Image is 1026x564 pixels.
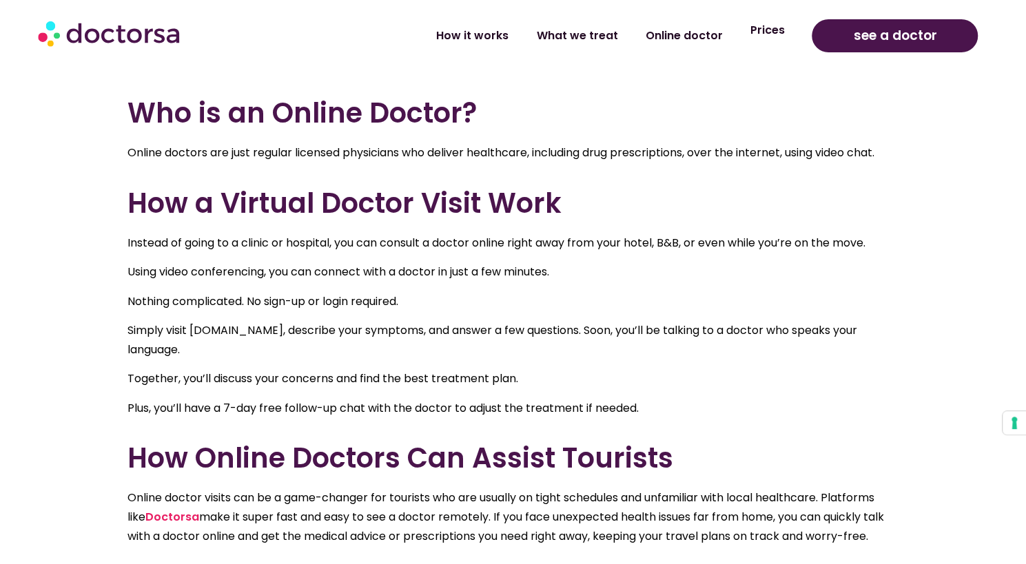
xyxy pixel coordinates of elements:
[127,96,899,129] h2: Who is an Online Doctor?
[853,25,936,47] span: see a doctor
[127,262,899,282] p: Using video conferencing, you can connect with a doctor in just a few minutes.
[127,399,899,418] p: Plus, you’ll have a 7-day free follow-up chat with the doctor to adjust the treatment if needed.
[127,441,899,474] h2: How Online Doctors Can Assist Tourists
[127,488,899,546] p: Online doctor visits can be a game-changer for tourists who are usually on tight schedules and un...
[145,509,199,525] a: Doctorsa
[422,20,522,52] a: How it works
[127,233,899,253] p: Instead of going to a clinic or hospital, you can consult a doctor online right away from your ho...
[127,292,899,311] p: Nothing complicated. No sign-up or login required.
[127,321,899,359] p: Simply visit [DOMAIN_NAME], describe your symptoms, and answer a few questions. Soon, you’ll be t...
[631,20,736,52] a: Online doctor
[127,143,899,163] p: Online doctors are just regular licensed physicians who deliver healthcare, including drug prescr...
[271,20,798,52] nav: Menu
[736,14,798,46] a: Prices
[1003,411,1026,435] button: Your consent preferences for tracking technologies
[522,20,631,52] a: What we treat
[812,19,978,52] a: see a doctor
[127,187,899,220] h2: How a Virtual Doctor Visit Work
[127,369,899,388] p: Together, you’ll discuss your concerns and find the best treatment plan.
